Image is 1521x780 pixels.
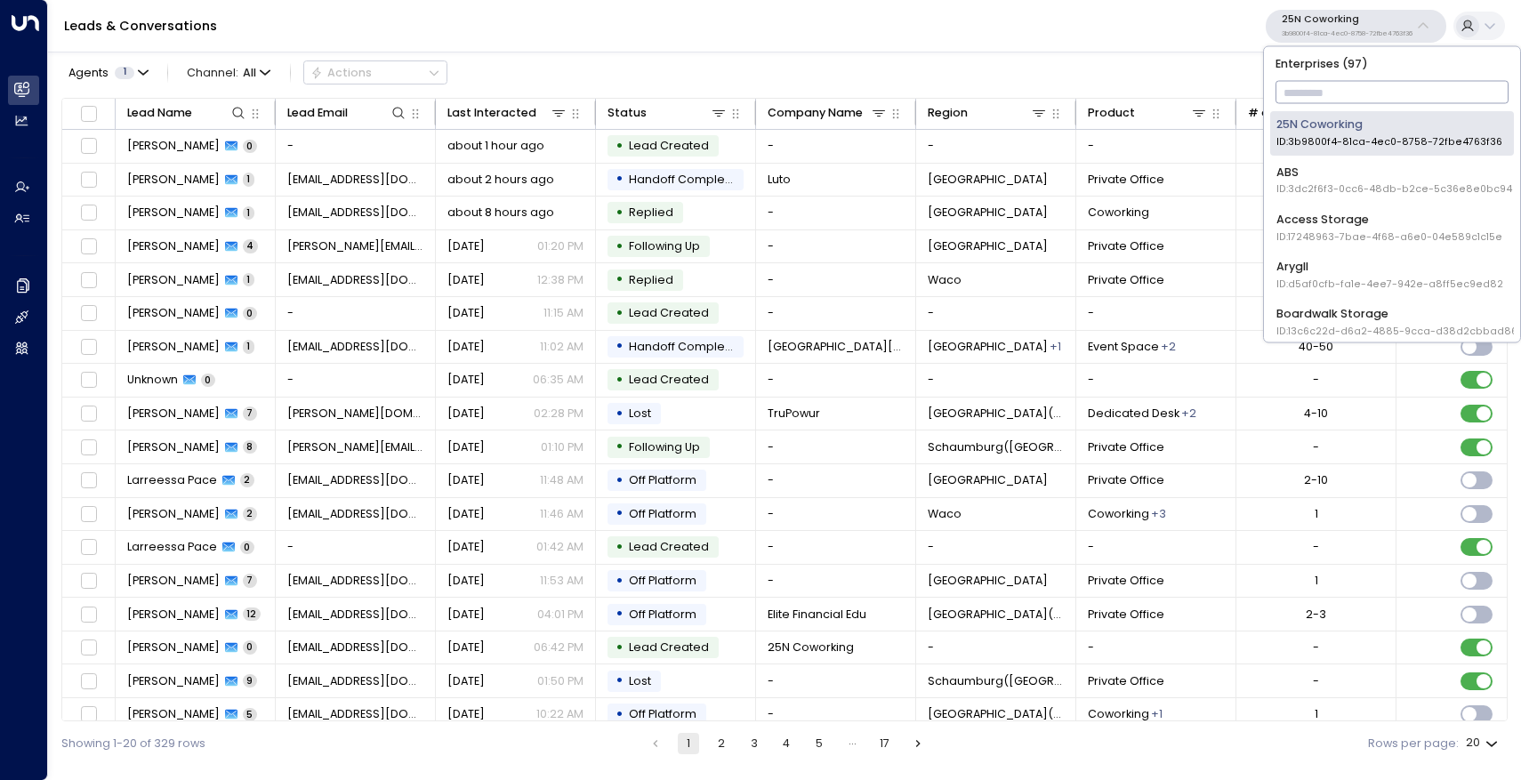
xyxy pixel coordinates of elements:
span: Paulina Sterrett [127,506,220,522]
span: Off Platform [629,506,696,521]
p: Enterprises ( 97 ) [1270,52,1514,74]
p: 01:10 PM [541,439,583,455]
span: Rachel Schmit [127,339,220,355]
span: 12 [243,607,261,621]
span: Toggle select row [78,136,99,157]
span: Lead Created [629,138,709,153]
span: Oct 11, 2025 [447,372,485,388]
td: - [276,364,436,397]
span: 1 [243,206,254,220]
span: Toggle select row [78,237,99,257]
span: Allison Fox [127,406,220,422]
div: # of people [1248,103,1318,123]
button: Go to page 2 [711,733,732,754]
td: - [1076,364,1236,397]
span: Toggle select row [78,504,99,525]
div: Meeting Room,Private Office [1181,406,1196,422]
span: Coworking [1088,506,1149,522]
td: - [756,664,916,697]
span: Toggle select row [78,203,99,223]
span: 2 [243,507,257,520]
span: Toggle select row [78,170,99,190]
span: about 1 hour ago [447,138,544,154]
div: 2-3 [1306,607,1326,623]
p: 11:48 AM [540,472,583,488]
td: - [756,364,916,397]
div: 20 [1466,731,1501,755]
span: katie.poole@data-axle.com [287,238,424,254]
td: - [276,297,436,330]
span: 1 [115,67,134,79]
div: Boardwalk Storage [1276,305,1517,338]
button: Go to page 17 [874,733,896,754]
span: ID: 3b9800f4-81ca-4ec0-8758-72fbe4763f36 [1276,135,1502,149]
td: - [756,698,916,731]
div: • [616,467,624,495]
button: Go to next page [907,733,929,754]
span: 2 [240,473,254,486]
span: Geneva [928,238,1048,254]
div: Lead Name [127,103,192,123]
span: Devin Nipppagan [127,272,220,288]
span: Schaumburg(IL) [928,439,1065,455]
span: Lead Created [629,639,709,655]
td: - [756,297,916,330]
span: Geneva [928,339,1048,355]
span: Lead Created [629,539,709,554]
div: • [616,667,624,695]
td: - [756,464,916,497]
span: ID: 13c6c22d-d6a2-4885-9cca-d38d2cbbad86 [1276,324,1517,338]
span: Following Up [629,439,700,454]
td: - [756,197,916,229]
span: Craig Brown [127,172,220,188]
div: # of people [1248,103,1369,123]
span: Oct 06, 2025 [447,607,485,623]
span: about 8 hours ago [447,205,554,221]
span: Sep 30, 2025 [447,639,485,655]
span: Toggle select row [78,370,99,390]
span: 0 [201,374,215,387]
span: 25N Coworking [768,639,854,655]
span: Toggle select row [78,537,99,558]
span: Toggle select row [78,337,99,358]
div: • [616,133,624,160]
td: - [1076,631,1236,664]
td: - [756,498,916,531]
span: 0 [243,640,257,654]
div: • [616,366,624,394]
span: Private Office [1088,439,1164,455]
span: Off Platform [629,472,696,487]
span: Toggle select row [78,404,99,424]
div: Region [928,103,968,123]
span: Oct 09, 2025 [447,472,485,488]
div: • [616,500,624,527]
span: Luto [768,172,791,188]
td: - [916,130,1076,163]
span: rschmit@niu.edu [287,339,424,355]
span: ID: d5af0cfb-fa1e-4ee7-942e-a8ff5ec9ed82 [1276,277,1503,291]
span: ed@elitefinancialedu.com [287,607,424,623]
button: Go to page 3 [744,733,765,754]
td: - [916,297,1076,330]
span: 1 [243,173,254,186]
td: - [276,130,436,163]
span: Sep 30, 2025 [447,673,485,689]
span: Private Office [1088,172,1164,188]
td: - [916,364,1076,397]
span: Oct 13, 2025 [447,305,485,321]
span: John Swain [127,205,220,221]
p: 11:15 AM [543,305,583,321]
span: 9 [243,674,257,688]
div: ABS [1276,164,1512,197]
div: 40-50 [1299,339,1333,355]
div: Button group with a nested menu [303,60,447,84]
div: Dedicated Desk [1151,706,1163,722]
span: Toggle select row [78,470,99,491]
button: Agents1 [61,61,154,84]
div: Status [608,103,647,123]
span: Private Office [1088,472,1164,488]
td: - [756,130,916,163]
div: • [616,233,624,261]
button: Go to page 5 [809,733,830,754]
p: 3b9800f4-81ca-4ec0-8758-72fbe4763f36 [1282,30,1412,37]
